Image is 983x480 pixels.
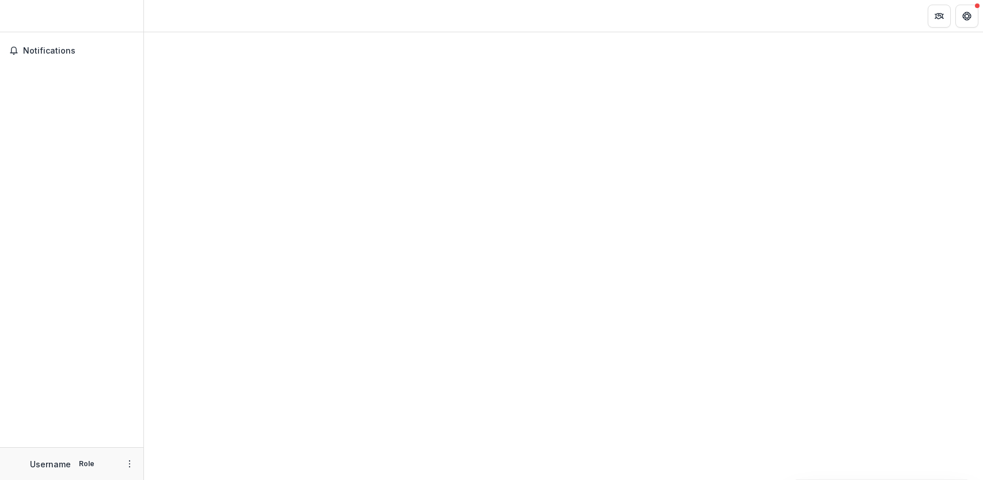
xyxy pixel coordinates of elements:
button: More [123,457,136,471]
button: Partners [928,5,951,28]
span: Notifications [23,46,134,56]
p: Role [75,459,98,469]
button: Notifications [5,41,139,60]
button: Get Help [955,5,978,28]
p: Username [30,458,71,470]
